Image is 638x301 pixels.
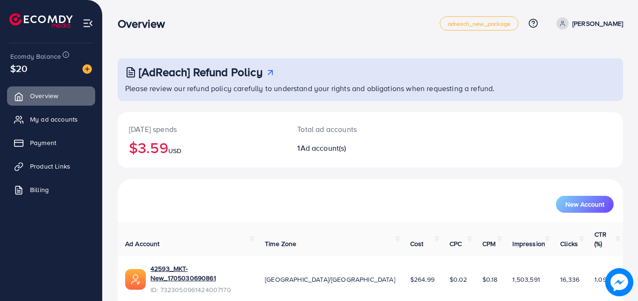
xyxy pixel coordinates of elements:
[10,52,61,61] span: Ecomdy Balance
[594,230,607,248] span: CTR (%)
[150,264,250,283] a: 42593_MKT-New_1705030690861
[83,64,92,74] img: image
[168,146,181,155] span: USD
[129,123,275,135] p: [DATE] spends
[265,275,395,284] span: [GEOGRAPHIC_DATA]/[GEOGRAPHIC_DATA]
[30,115,78,124] span: My ad accounts
[297,123,401,135] p: Total ad accounts
[30,162,70,171] span: Product Links
[450,275,467,284] span: $0.02
[125,239,160,248] span: Ad Account
[297,144,401,153] h2: 1
[9,13,73,28] img: logo
[83,18,93,29] img: menu
[512,239,545,248] span: Impression
[7,180,95,199] a: Billing
[594,275,607,284] span: 1.09
[565,201,604,208] span: New Account
[410,275,435,284] span: $264.99
[129,139,275,156] h2: $3.59
[553,17,623,30] a: [PERSON_NAME]
[605,268,633,296] img: image
[448,21,510,27] span: adreach_new_package
[30,185,49,194] span: Billing
[265,239,296,248] span: Time Zone
[7,86,95,105] a: Overview
[125,83,617,94] p: Please review our refund policy carefully to understand your rights and obligations when requesti...
[10,62,27,75] span: $20
[7,110,95,129] a: My ad accounts
[30,138,56,147] span: Payment
[118,17,173,31] h3: Overview
[300,143,346,153] span: Ad account(s)
[560,239,578,248] span: Clicks
[482,239,495,248] span: CPM
[125,269,146,290] img: ic-ads-acc.e4c84228.svg
[7,133,95,152] a: Payment
[556,196,614,213] button: New Account
[572,18,623,29] p: [PERSON_NAME]
[139,65,263,79] h3: [AdReach] Refund Policy
[450,239,462,248] span: CPC
[30,91,58,100] span: Overview
[560,275,579,284] span: 16,336
[512,275,540,284] span: 1,503,591
[150,285,250,294] span: ID: 7323050961424007170
[7,157,95,176] a: Product Links
[410,239,424,248] span: Cost
[440,16,518,31] a: adreach_new_package
[482,275,498,284] span: $0.18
